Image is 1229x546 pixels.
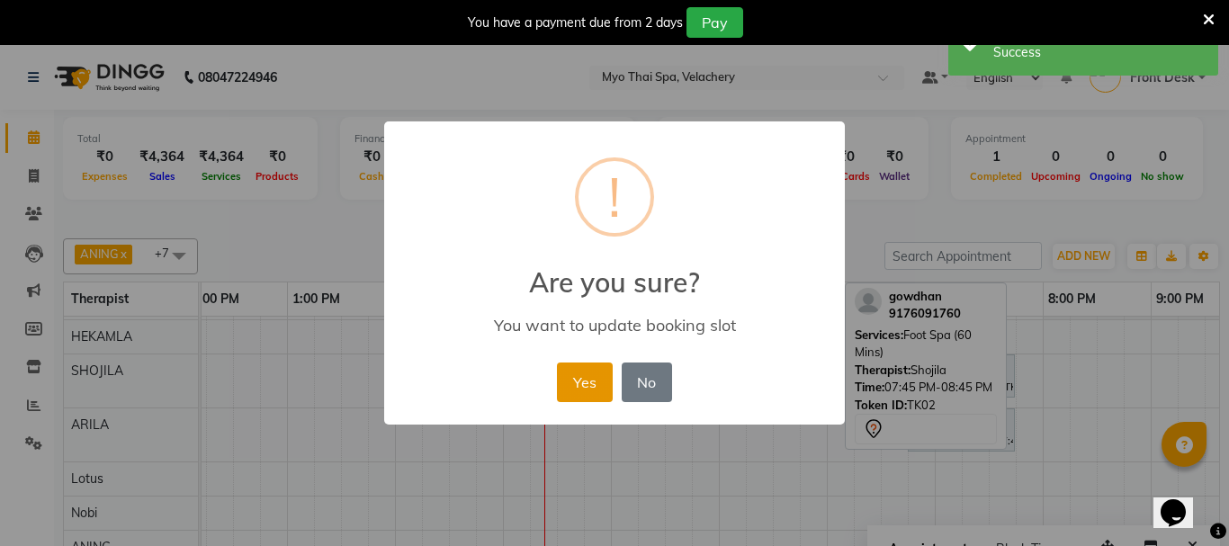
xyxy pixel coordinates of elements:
[608,161,621,233] div: !
[410,315,819,336] div: You want to update booking slot
[1153,474,1211,528] iframe: chat widget
[622,363,672,402] button: No
[993,43,1205,62] div: Success
[384,245,845,299] h2: Are you sure?
[468,13,683,32] div: You have a payment due from 2 days
[557,363,612,402] button: Yes
[686,7,743,38] button: Pay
